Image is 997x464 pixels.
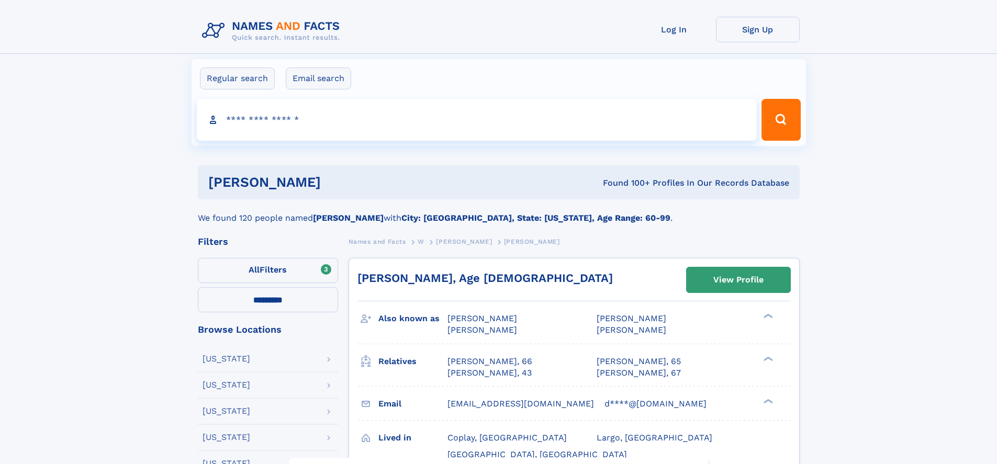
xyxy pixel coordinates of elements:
span: [PERSON_NAME] [597,325,666,335]
button: Search Button [761,99,800,141]
div: View Profile [713,268,764,292]
div: ❯ [761,355,774,362]
a: [PERSON_NAME], 67 [597,367,681,379]
span: [PERSON_NAME] [504,238,560,245]
span: [PERSON_NAME] [447,313,517,323]
a: Names and Facts [349,235,406,248]
span: All [249,265,260,275]
span: [PERSON_NAME] [447,325,517,335]
a: View Profile [687,267,790,292]
h3: Lived in [378,429,447,447]
span: W [418,238,424,245]
div: We found 120 people named with . [198,199,800,224]
div: [US_STATE] [203,381,250,389]
label: Regular search [200,67,275,89]
a: [PERSON_NAME], 65 [597,356,681,367]
span: [PERSON_NAME] [597,313,666,323]
b: City: [GEOGRAPHIC_DATA], State: [US_STATE], Age Range: 60-99 [401,213,670,223]
a: W [418,235,424,248]
div: [US_STATE] [203,355,250,363]
label: Filters [198,258,338,283]
span: [GEOGRAPHIC_DATA], [GEOGRAPHIC_DATA] [447,449,627,459]
a: [PERSON_NAME] [436,235,492,248]
label: Email search [286,67,351,89]
a: Log In [632,17,716,42]
b: [PERSON_NAME] [313,213,384,223]
h3: Email [378,395,447,413]
div: Found 100+ Profiles In Our Records Database [462,177,789,189]
div: [US_STATE] [203,433,250,442]
h3: Relatives [378,353,447,370]
span: Coplay, [GEOGRAPHIC_DATA] [447,433,567,443]
input: search input [197,99,757,141]
div: Filters [198,237,338,246]
span: [PERSON_NAME] [436,238,492,245]
div: ❯ [761,398,774,404]
h3: Also known as [378,310,447,327]
div: ❯ [761,313,774,320]
a: [PERSON_NAME], Age [DEMOGRAPHIC_DATA] [357,271,613,285]
img: Logo Names and Facts [198,17,349,45]
div: [US_STATE] [203,407,250,415]
a: [PERSON_NAME], 66 [447,356,532,367]
span: Largo, [GEOGRAPHIC_DATA] [597,433,712,443]
div: Browse Locations [198,325,338,334]
a: [PERSON_NAME], 43 [447,367,532,379]
h1: [PERSON_NAME] [208,176,462,189]
a: Sign Up [716,17,800,42]
span: [EMAIL_ADDRESS][DOMAIN_NAME] [447,399,594,409]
